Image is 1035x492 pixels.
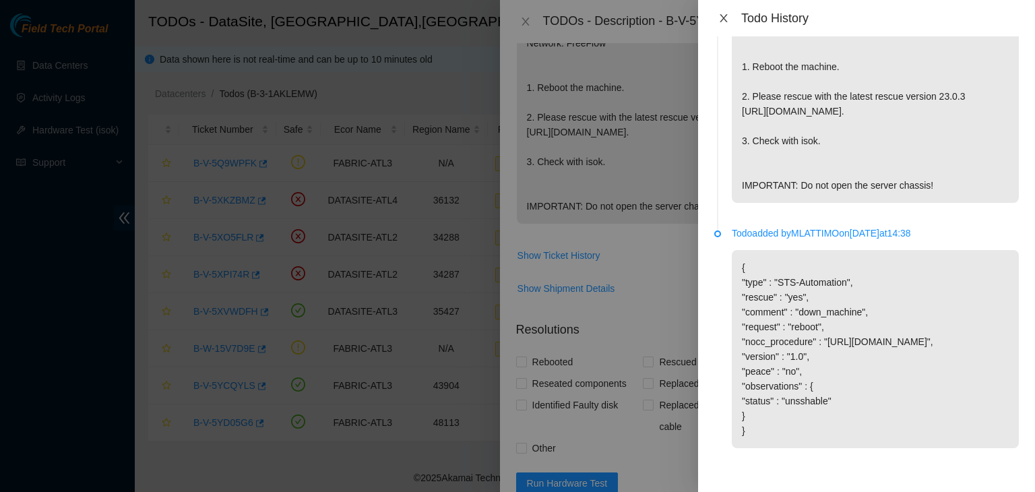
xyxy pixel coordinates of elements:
p: Todo added by MLATTIMO on [DATE] at 14:38 [732,226,1019,241]
span: close [718,13,729,24]
button: Close [714,12,733,25]
p: { "type" : "STS-Automation", "rescue" : "yes", "comment" : "down_machine", "request" : "reboot", ... [732,250,1019,448]
div: Todo History [741,11,1019,26]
